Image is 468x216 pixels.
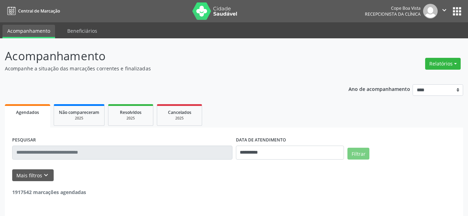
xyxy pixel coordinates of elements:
[347,148,369,160] button: Filtrar
[365,11,421,17] span: Recepcionista da clínica
[59,116,99,121] div: 2025
[113,116,148,121] div: 2025
[59,109,99,115] span: Não compareceram
[120,109,141,115] span: Resolvidos
[2,25,55,38] a: Acompanhamento
[18,8,60,14] span: Central de Marcação
[5,47,326,65] p: Acompanhamento
[62,25,102,37] a: Beneficiários
[5,65,326,72] p: Acompanhe a situação das marcações correntes e finalizadas
[12,135,36,146] label: PESQUISAR
[12,169,54,182] button: Mais filtroskeyboard_arrow_down
[438,4,451,18] button: 
[451,5,463,17] button: apps
[168,109,191,115] span: Cancelados
[348,84,410,93] p: Ano de acompanhamento
[365,5,421,11] div: Cope Boa Vista
[236,135,286,146] label: DATA DE ATENDIMENTO
[162,116,197,121] div: 2025
[42,171,50,179] i: keyboard_arrow_down
[16,109,39,115] span: Agendados
[440,6,448,14] i: 
[425,58,461,70] button: Relatórios
[12,189,86,195] strong: 1917542 marcações agendadas
[423,4,438,18] img: img
[5,5,60,17] a: Central de Marcação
